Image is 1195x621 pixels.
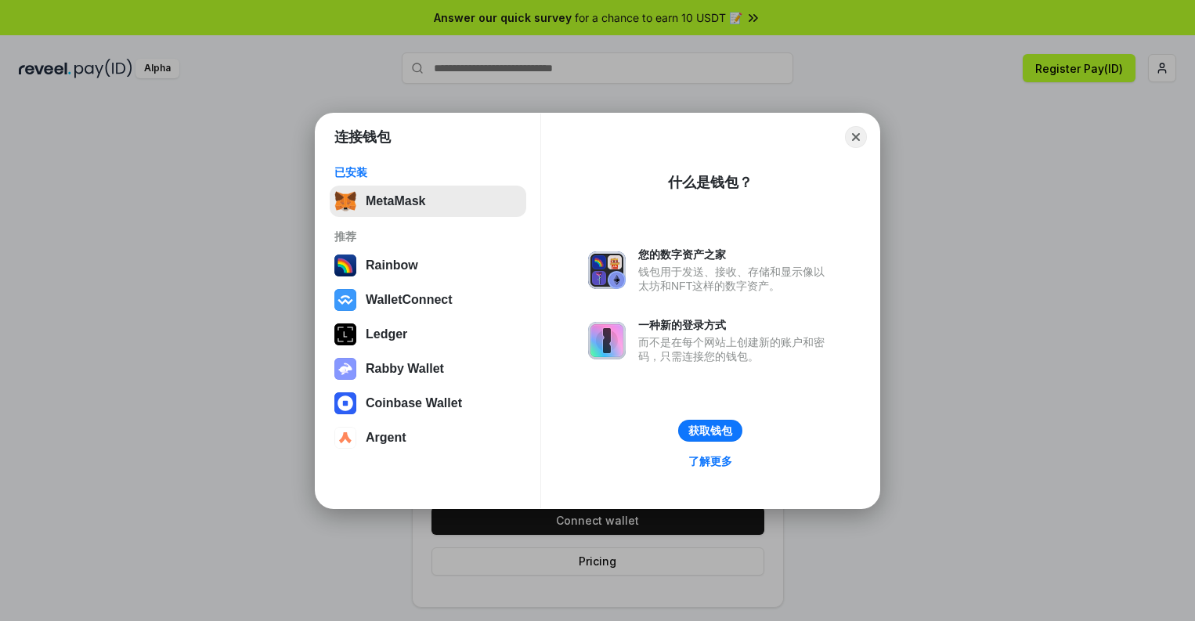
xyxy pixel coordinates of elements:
button: Close [845,126,867,148]
div: 推荐 [334,229,522,244]
div: Rainbow [366,258,418,273]
a: 了解更多 [679,451,742,471]
div: WalletConnect [366,293,453,307]
div: Ledger [366,327,407,341]
h1: 连接钱包 [334,128,391,146]
img: svg+xml,%3Csvg%20xmlns%3D%22http%3A%2F%2Fwww.w3.org%2F2000%2Fsvg%22%20fill%3D%22none%22%20viewBox... [588,322,626,359]
div: Rabby Wallet [366,362,444,376]
div: MetaMask [366,194,425,208]
div: Coinbase Wallet [366,396,462,410]
div: 您的数字资产之家 [638,247,832,262]
button: WalletConnect [330,284,526,316]
img: svg+xml,%3Csvg%20width%3D%2228%22%20height%3D%2228%22%20viewBox%3D%220%200%2028%2028%22%20fill%3D... [334,392,356,414]
button: Ledger [330,319,526,350]
button: Coinbase Wallet [330,388,526,419]
button: Rabby Wallet [330,353,526,385]
img: svg+xml,%3Csvg%20xmlns%3D%22http%3A%2F%2Fwww.w3.org%2F2000%2Fsvg%22%20fill%3D%22none%22%20viewBox... [588,251,626,289]
img: svg+xml,%3Csvg%20xmlns%3D%22http%3A%2F%2Fwww.w3.org%2F2000%2Fsvg%22%20width%3D%2228%22%20height%3... [334,323,356,345]
button: 获取钱包 [678,420,742,442]
div: Argent [366,431,406,445]
img: svg+xml,%3Csvg%20fill%3D%22none%22%20height%3D%2233%22%20viewBox%3D%220%200%2035%2033%22%20width%... [334,190,356,212]
div: 获取钱包 [688,424,732,438]
img: svg+xml,%3Csvg%20width%3D%2228%22%20height%3D%2228%22%20viewBox%3D%220%200%2028%2028%22%20fill%3D... [334,427,356,449]
div: 钱包用于发送、接收、存储和显示像以太坊和NFT这样的数字资产。 [638,265,832,293]
button: Argent [330,422,526,453]
div: 而不是在每个网站上创建新的账户和密码，只需连接您的钱包。 [638,335,832,363]
button: Rainbow [330,250,526,281]
div: 一种新的登录方式 [638,318,832,332]
img: svg+xml,%3Csvg%20width%3D%22120%22%20height%3D%22120%22%20viewBox%3D%220%200%20120%20120%22%20fil... [334,255,356,276]
button: MetaMask [330,186,526,217]
img: svg+xml,%3Csvg%20width%3D%2228%22%20height%3D%2228%22%20viewBox%3D%220%200%2028%2028%22%20fill%3D... [334,289,356,311]
img: svg+xml,%3Csvg%20xmlns%3D%22http%3A%2F%2Fwww.w3.org%2F2000%2Fsvg%22%20fill%3D%22none%22%20viewBox... [334,358,356,380]
div: 已安装 [334,165,522,179]
div: 了解更多 [688,454,732,468]
div: 什么是钱包？ [668,173,753,192]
